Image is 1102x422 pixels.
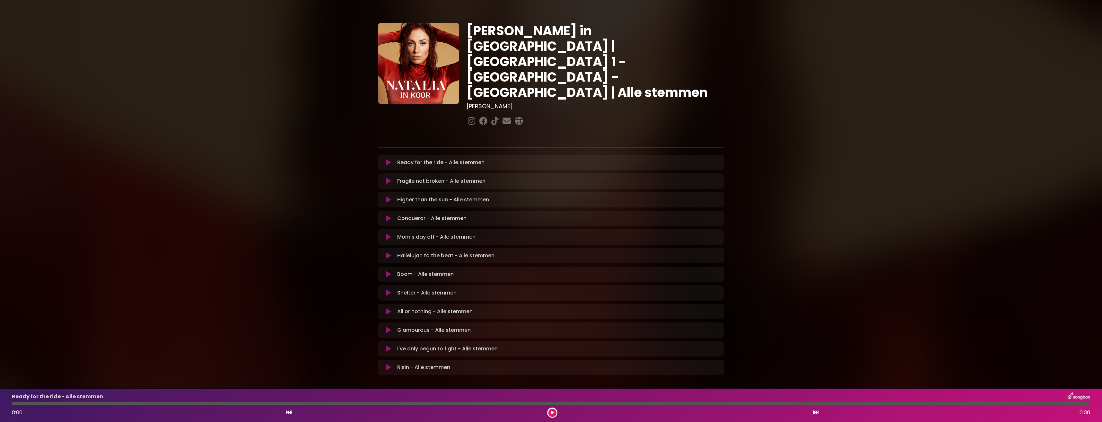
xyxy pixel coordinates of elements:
p: Glamourous - Alle stemmen [397,326,471,334]
p: Conqueror - Alle stemmen [397,215,467,222]
h3: [PERSON_NAME] [467,103,724,110]
p: Higher than the sun - Alle stemmen [397,196,489,204]
p: Ready for the ride - Alle stemmen [397,159,485,166]
p: Mom's day off - Alle stemmen [397,233,476,241]
img: songbox-logo-white.png [1068,392,1090,401]
p: Ready for the ride - Alle stemmen [12,393,103,400]
h1: [PERSON_NAME] in [GEOGRAPHIC_DATA] | [GEOGRAPHIC_DATA] 1 - [GEOGRAPHIC_DATA] - [GEOGRAPHIC_DATA] ... [467,23,724,100]
img: YTVS25JmS9CLUqXqkEhs [378,23,459,104]
p: All or nothing - Alle stemmen [397,308,473,315]
p: Hallelujah to the beat - Alle stemmen [397,252,494,259]
p: Fragile not broken - Alle stemmen [397,177,485,185]
p: Boom - Alle stemmen [397,270,454,278]
p: I've only begun to fight - Alle stemmen [397,345,498,353]
p: Risin - Alle stemmen [397,364,450,371]
p: Shelter - Alle stemmen [397,289,457,297]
